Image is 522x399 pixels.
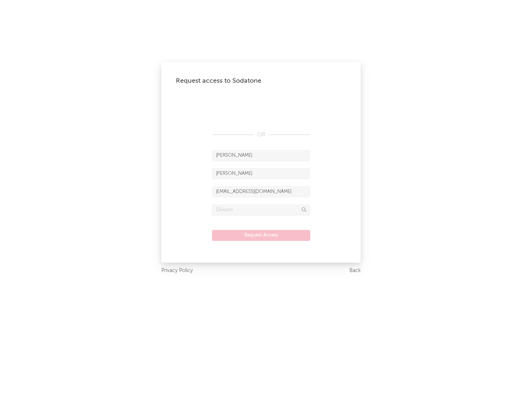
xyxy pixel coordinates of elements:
input: Last Name [212,168,310,179]
input: Division [212,205,310,215]
input: Email [212,186,310,197]
div: Request access to Sodatone [176,77,346,85]
div: OR [212,131,310,139]
a: Privacy Policy [161,266,193,275]
a: Back [349,266,361,275]
button: Request Access [212,230,310,241]
input: First Name [212,150,310,161]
